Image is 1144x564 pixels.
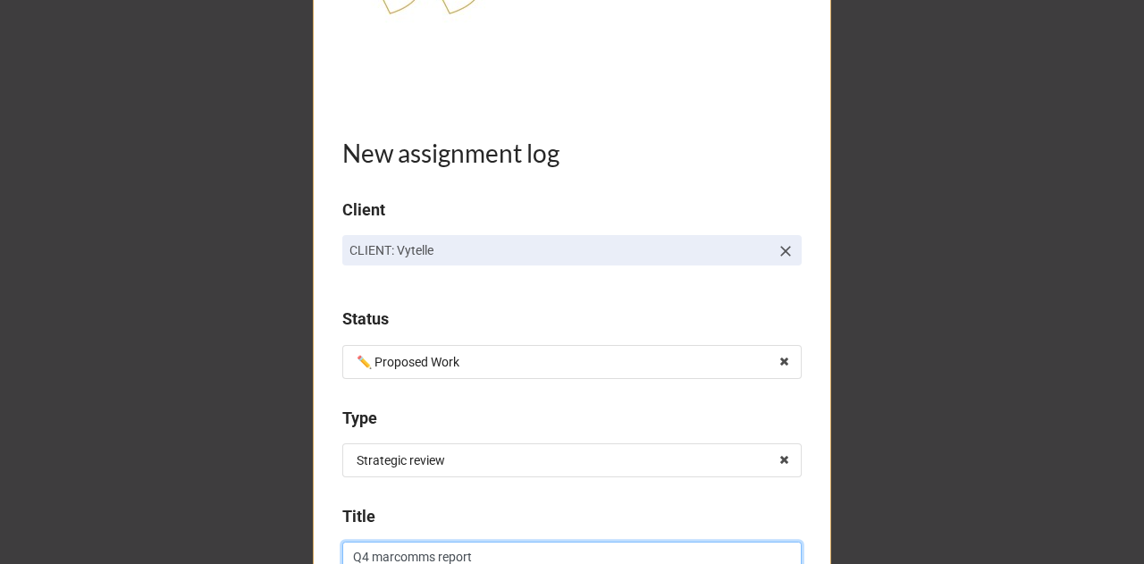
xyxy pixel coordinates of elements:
div: ✏️ Proposed Work [357,356,459,368]
p: CLIENT: Vytelle [349,241,770,259]
label: Type [342,406,377,431]
label: Status [342,307,389,332]
label: Client [342,198,385,223]
label: Title [342,504,375,529]
div: Strategic review [357,454,445,467]
h1: New assignment log [342,137,802,169]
